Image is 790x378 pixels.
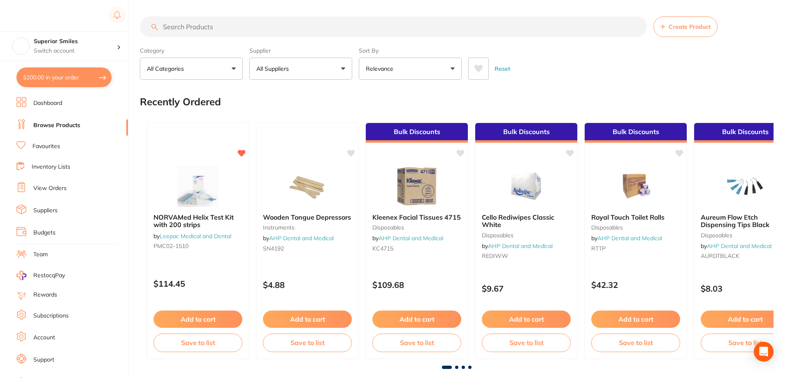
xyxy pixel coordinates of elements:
span: RestocqPay [33,271,65,280]
a: Favourites [33,142,60,151]
p: All Suppliers [256,65,292,73]
button: Add to cart [591,311,680,328]
p: Relevance [366,65,397,73]
p: All Categories [147,65,187,73]
button: Add to cart [701,311,790,328]
button: Reset [492,58,513,80]
a: Restocq Logo [16,6,69,25]
h2: Recently Ordered [140,96,221,108]
small: disposables [482,232,571,239]
button: Add to cart [263,311,352,328]
a: Browse Products [33,121,80,130]
a: Leepac Medical and Dental [160,232,231,240]
p: $42.32 [591,280,680,290]
a: Team [33,250,48,259]
img: Cello Rediwipes Classic White [500,166,553,207]
button: Save to list [482,334,571,352]
button: Save to list [701,334,790,352]
img: RestocqPay [16,271,26,280]
button: Relevance [359,58,462,80]
span: by [153,232,231,240]
b: Wooden Tongue Depressors [263,213,352,221]
p: $114.45 [153,279,242,288]
input: Search Products [140,16,647,37]
img: Royal Touch Toilet Rolls [609,166,662,207]
b: Royal Touch Toilet Rolls [591,213,680,221]
a: Support [33,356,54,364]
span: by [263,234,334,242]
span: by [591,234,662,242]
a: AHP Dental and Medical [707,242,771,250]
button: Save to list [153,334,242,352]
img: NORVAMed Helix Test Kit with 200 strips [171,166,225,207]
img: Wooden Tongue Depressors [281,166,334,207]
small: disposables [591,224,680,231]
div: Bulk Discounts [585,123,687,143]
a: Suppliers [33,206,58,215]
b: Cello Rediwipes Classic White [482,213,571,229]
button: All Categories [140,58,243,80]
span: by [482,242,553,250]
small: AURDTBLACK [701,253,790,259]
p: Switch account [34,47,117,55]
a: RestocqPay [16,271,65,280]
img: Kleenex Facial Tissues 4715 [390,166,444,207]
b: NORVAMed Helix Test Kit with 200 strips [153,213,242,229]
a: Rewards [33,291,57,299]
a: AHP Dental and Medical [269,234,334,242]
button: All Suppliers [249,58,352,80]
button: Add to cart [372,311,461,328]
a: View Orders [33,184,67,192]
img: Aureum Flow Etch Dispensing Tips Black [718,166,772,207]
div: Bulk Discounts [366,123,468,143]
small: REDIWW [482,253,571,259]
a: Account [33,334,55,342]
small: PMC02-1510 [153,243,242,249]
a: Budgets [33,229,56,237]
span: by [701,242,771,250]
label: Sort By [359,47,462,54]
small: SN4192 [263,245,352,252]
small: instruments [263,224,352,231]
span: Create Product [669,23,711,30]
p: $9.67 [482,284,571,293]
small: disposables [701,232,790,239]
a: AHP Dental and Medical [597,234,662,242]
small: RTTP [591,245,680,252]
button: $100.00 in your order [16,67,112,87]
button: Add to cart [153,311,242,328]
button: Save to list [372,334,461,352]
button: Save to list [591,334,680,352]
p: $8.03 [701,284,790,293]
label: Supplier [249,47,352,54]
button: Create Product [653,16,718,37]
a: Subscriptions [33,312,69,320]
b: Aureum Flow Etch Dispensing Tips Black [701,213,790,229]
small: KC4715 [372,245,461,252]
button: Add to cart [482,311,571,328]
b: Kleenex Facial Tissues 4715 [372,213,461,221]
a: Inventory Lists [32,163,70,171]
a: Dashboard [33,99,62,107]
p: $109.68 [372,280,461,290]
p: $4.88 [263,280,352,290]
small: disposables [372,224,461,231]
div: Open Intercom Messenger [754,342,774,362]
img: Restocq Logo [16,11,69,21]
a: AHP Dental and Medical [488,242,553,250]
button: Save to list [263,334,352,352]
div: Bulk Discounts [475,123,577,143]
img: Superior Smiles [13,38,29,54]
a: AHP Dental and Medical [379,234,443,242]
label: Category [140,47,243,54]
span: by [372,234,443,242]
h4: Superior Smiles [34,37,117,46]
